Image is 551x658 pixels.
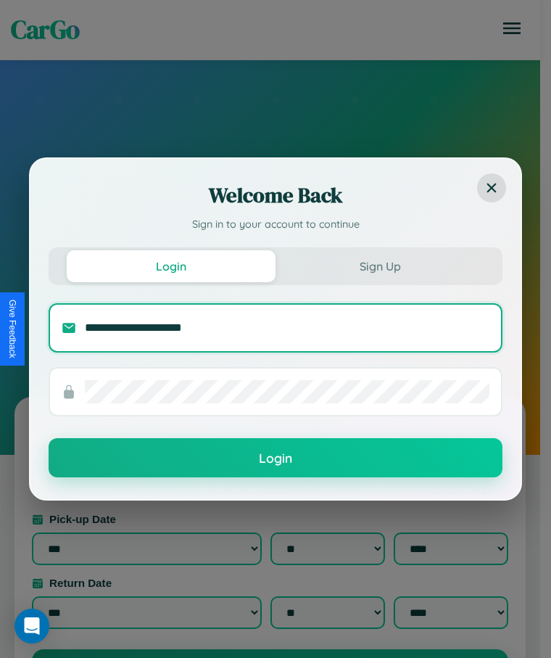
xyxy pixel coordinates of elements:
button: Login [67,250,275,282]
p: Sign in to your account to continue [49,217,502,233]
button: Login [49,438,502,477]
button: Sign Up [275,250,484,282]
div: Open Intercom Messenger [14,609,49,643]
h2: Welcome Back [49,181,502,210]
div: Give Feedback [7,300,17,358]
